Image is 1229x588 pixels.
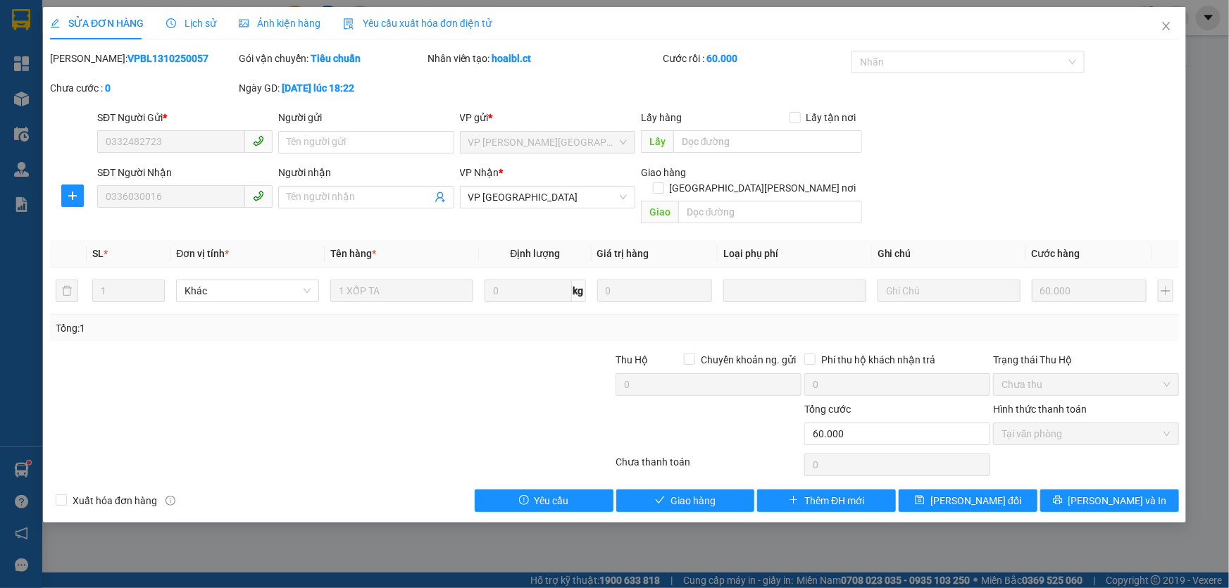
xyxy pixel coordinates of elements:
[253,135,264,146] span: phone
[1002,374,1171,395] span: Chưa thu
[50,18,144,29] span: SỬA ĐƠN HÀNG
[695,352,801,368] span: Chuyển khoản ng. gửi
[641,130,673,153] span: Lấy
[253,190,264,201] span: phone
[572,280,586,302] span: kg
[1032,280,1147,302] input: 0
[343,18,492,29] span: Yêu cầu xuất hóa đơn điện tử
[510,248,560,259] span: Định lượng
[166,18,176,28] span: clock-circle
[50,80,236,96] div: Chưa cước :
[597,248,649,259] span: Giá trị hàng
[239,18,249,28] span: picture
[1053,495,1063,506] span: printer
[641,167,686,178] span: Giao hàng
[641,112,682,123] span: Lấy hàng
[166,496,175,506] span: info-circle
[655,495,665,506] span: check
[185,280,311,301] span: Khác
[61,184,84,207] button: plus
[278,165,454,180] div: Người nhận
[804,493,864,508] span: Thêm ĐH mới
[1040,489,1179,512] button: printer[PERSON_NAME] và In
[311,53,361,64] b: Tiêu chuẩn
[97,110,273,125] div: SĐT Người Gửi
[519,495,529,506] span: exclamation-circle
[816,352,941,368] span: Phí thu hộ khách nhận trả
[50,18,60,28] span: edit
[50,51,236,66] div: [PERSON_NAME]:
[166,18,216,29] span: Lịch sử
[1158,280,1173,302] button: plus
[664,180,862,196] span: [GEOGRAPHIC_DATA][PERSON_NAME] nơi
[176,248,229,259] span: Đơn vị tính
[97,165,273,180] div: SĐT Người Nhận
[872,240,1026,268] th: Ghi chú
[616,354,648,365] span: Thu Hộ
[239,80,425,96] div: Ngày GD:
[641,201,678,223] span: Giao
[801,110,862,125] span: Lấy tận nơi
[1032,248,1080,259] span: Cước hàng
[468,132,627,153] span: VP Bình Lộc
[343,18,354,30] img: icon
[435,192,446,203] span: user-add
[993,404,1087,415] label: Hình thức thanh toán
[930,493,1021,508] span: [PERSON_NAME] đổi
[615,454,804,479] div: Chưa thanh toán
[492,53,532,64] b: hoaibl.ct
[1147,7,1186,46] button: Close
[993,352,1179,368] div: Trạng thái Thu Hộ
[62,190,83,201] span: plus
[670,493,716,508] span: Giao hàng
[706,53,737,64] b: 60.000
[804,404,851,415] span: Tổng cước
[597,280,712,302] input: 0
[757,489,896,512] button: plusThêm ĐH mới
[673,130,862,153] input: Dọc đường
[789,495,799,506] span: plus
[428,51,661,66] div: Nhân viên tạo:
[330,248,376,259] span: Tên hàng
[67,493,163,508] span: Xuất hóa đơn hàng
[1161,20,1172,32] span: close
[92,248,104,259] span: SL
[899,489,1037,512] button: save[PERSON_NAME] đổi
[878,280,1021,302] input: Ghi Chú
[239,51,425,66] div: Gói vận chuyển:
[56,280,78,302] button: delete
[468,187,627,208] span: VP Mỹ Đình
[535,493,569,508] span: Yêu cầu
[718,240,872,268] th: Loại phụ phí
[616,489,755,512] button: checkGiao hàng
[460,110,635,125] div: VP gửi
[475,489,613,512] button: exclamation-circleYêu cầu
[282,82,354,94] b: [DATE] lúc 18:22
[105,82,111,94] b: 0
[56,320,475,336] div: Tổng: 1
[127,53,208,64] b: VPBL1310250057
[1002,423,1171,444] span: Tại văn phòng
[678,201,862,223] input: Dọc đường
[1068,493,1167,508] span: [PERSON_NAME] và In
[460,167,499,178] span: VP Nhận
[915,495,925,506] span: save
[330,280,473,302] input: VD: Bàn, Ghế
[278,110,454,125] div: Người gửi
[239,18,320,29] span: Ảnh kiện hàng
[663,51,849,66] div: Cước rồi :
